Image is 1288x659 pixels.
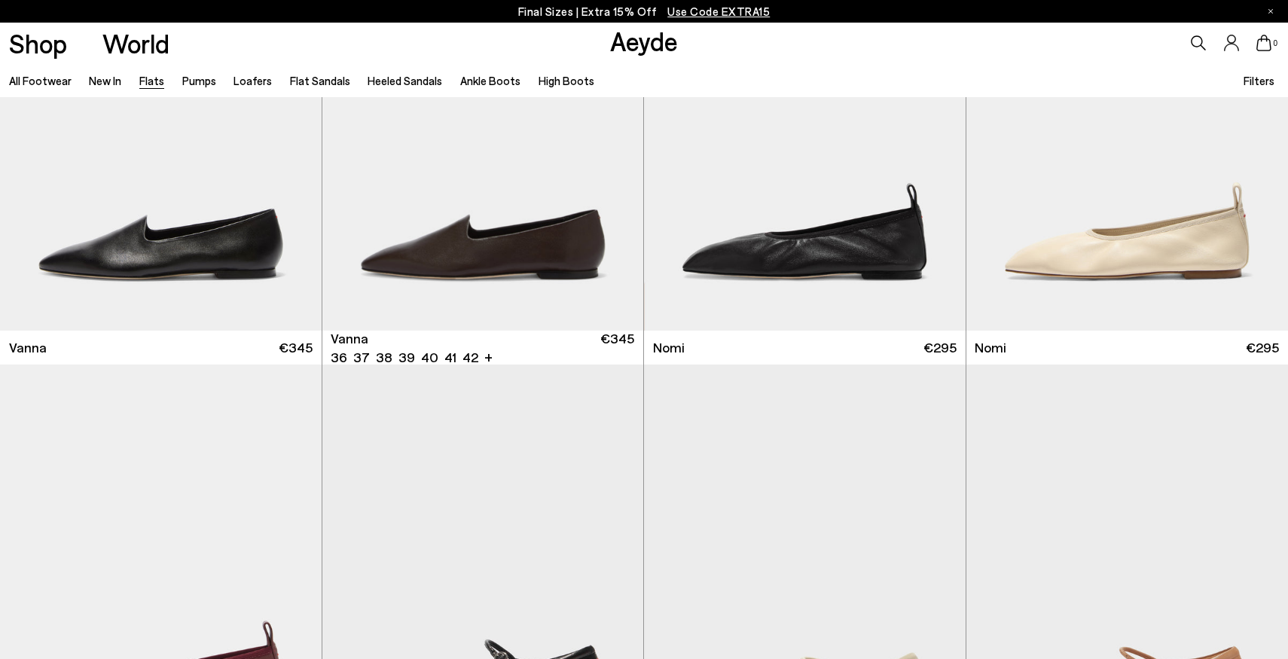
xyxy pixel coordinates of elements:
span: Nomi [975,338,1006,357]
p: Final Sizes | Extra 15% Off [518,2,771,21]
a: New In [89,74,121,87]
span: €345 [600,329,634,367]
li: 40 [421,348,438,367]
li: 41 [444,348,456,367]
span: Vanna [9,338,47,357]
a: High Boots [539,74,594,87]
a: Ankle Boots [460,74,520,87]
a: Heeled Sandals [368,74,442,87]
a: All Footwear [9,74,72,87]
a: World [102,30,169,56]
a: Loafers [233,74,272,87]
ul: variant [331,348,474,367]
span: Filters [1244,74,1274,87]
span: Navigate to /collections/ss25-final-sizes [667,5,770,18]
span: €295 [1246,338,1279,357]
a: Flat Sandals [290,74,350,87]
a: Aeyde [610,25,678,56]
span: 0 [1271,39,1279,47]
li: 39 [398,348,415,367]
a: Nomi €295 [644,331,966,365]
a: Pumps [182,74,216,87]
span: €295 [923,338,957,357]
li: 38 [376,348,392,367]
li: 37 [353,348,370,367]
li: + [484,346,493,367]
a: 0 [1256,35,1271,51]
span: €345 [279,338,313,357]
li: 36 [331,348,347,367]
span: Nomi [653,338,685,357]
a: Vanna 36 37 38 39 40 41 42 + €345 [322,331,644,365]
li: 42 [462,348,478,367]
a: Shop [9,30,67,56]
a: Flats [139,74,164,87]
span: Vanna [331,329,368,348]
